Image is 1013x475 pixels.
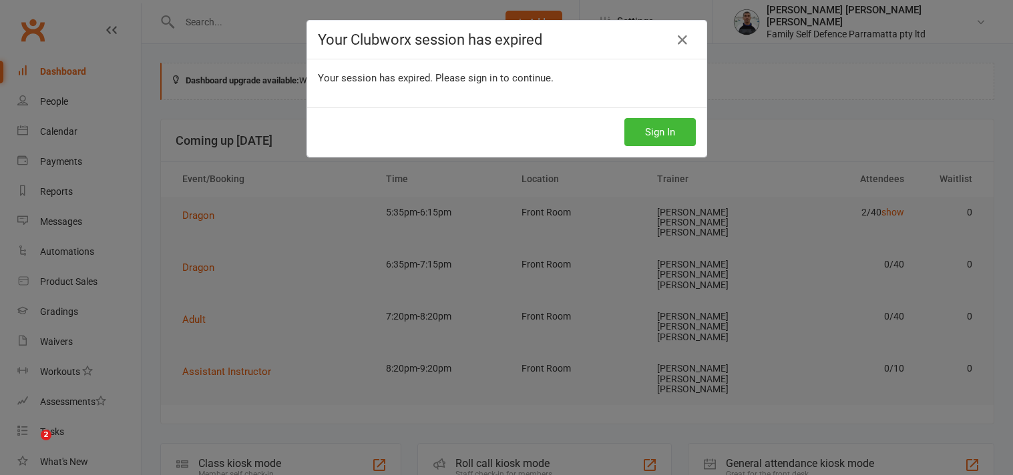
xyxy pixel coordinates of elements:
[13,430,45,462] iframe: Intercom live chat
[318,31,696,48] h4: Your Clubworx session has expired
[318,72,554,84] span: Your session has expired. Please sign in to continue.
[672,29,693,51] a: Close
[624,118,696,146] button: Sign In
[41,430,51,440] span: 2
